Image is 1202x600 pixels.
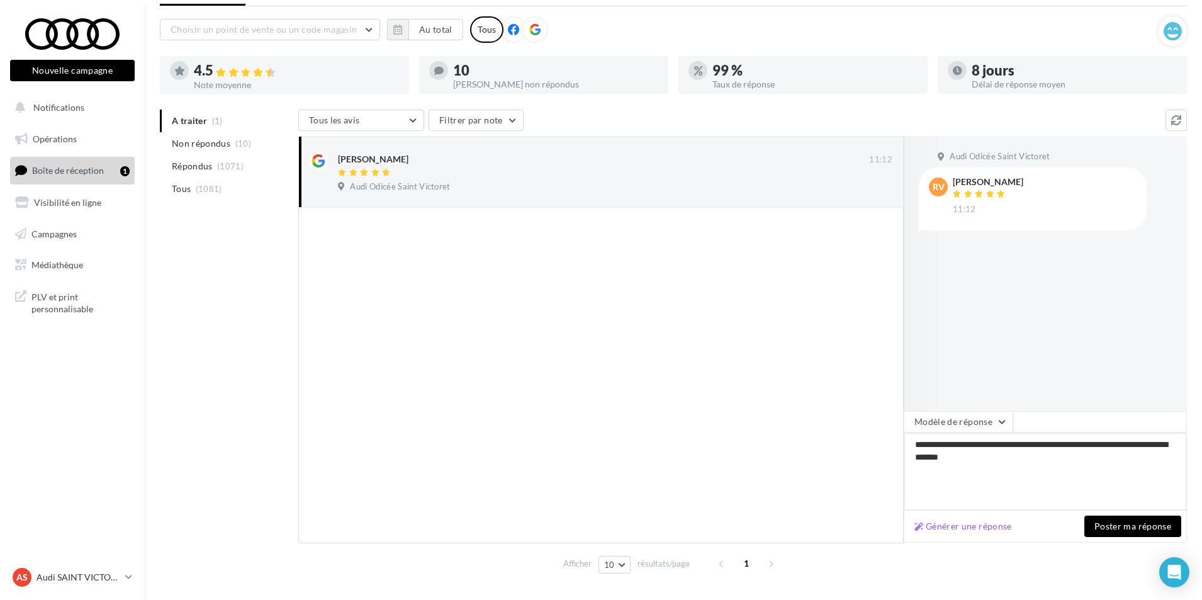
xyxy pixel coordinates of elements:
a: Campagnes [8,221,137,247]
button: Tous les avis [298,110,424,131]
span: 11:12 [869,154,892,166]
span: Choisir un point de vente ou un code magasin [171,24,357,35]
div: 8 jours [972,64,1177,77]
button: Poster ma réponse [1084,516,1181,537]
span: Campagnes [31,228,77,239]
button: Choisir un point de vente ou un code magasin [160,19,380,40]
span: Audi Odicée Saint Victoret [950,151,1050,162]
a: Médiathèque [8,252,137,278]
span: Notifications [33,102,84,113]
button: Au total [387,19,463,40]
p: Audi SAINT VICTORET [37,571,120,584]
span: Tous [172,183,191,195]
span: résultats/page [638,558,690,570]
span: Répondus [172,160,213,173]
span: Audi Odicée Saint Victoret [350,181,450,193]
button: Filtrer par note [429,110,524,131]
span: 10 [604,560,615,570]
a: Boîte de réception1 [8,157,137,184]
div: [PERSON_NAME] [953,178,1023,186]
span: RV [933,181,945,193]
a: AS Audi SAINT VICTORET [10,565,135,589]
div: Open Intercom Messenger [1159,557,1189,587]
button: Générer une réponse [909,519,1017,534]
div: [PERSON_NAME] [338,153,408,166]
span: Afficher [563,558,592,570]
div: Tous [470,16,503,43]
div: 10 [453,64,658,77]
div: Délai de réponse moyen [972,80,1177,89]
span: 1 [736,553,756,574]
span: AS [16,571,28,584]
span: (1071) [217,161,244,171]
span: 11:12 [953,204,976,215]
button: 10 [598,556,631,574]
div: [PERSON_NAME] non répondus [453,80,658,89]
span: Opérations [33,133,77,144]
span: PLV et print personnalisable [31,288,130,315]
span: (1081) [196,184,222,194]
span: Visibilité en ligne [34,197,101,208]
a: Visibilité en ligne [8,190,137,216]
div: 4.5 [194,64,399,78]
button: Modèle de réponse [904,411,1013,433]
div: Note moyenne [194,81,399,89]
span: Médiathèque [31,259,83,270]
button: Au total [408,19,463,40]
span: Boîte de réception [32,165,104,176]
div: 1 [120,166,130,176]
span: Non répondus [172,137,230,150]
span: (10) [235,139,251,149]
button: Nouvelle campagne [10,60,135,81]
div: Taux de réponse [712,80,918,89]
div: 99 % [712,64,918,77]
button: Notifications [8,94,132,121]
span: Tous les avis [309,115,360,125]
a: PLV et print personnalisable [8,283,137,320]
a: Opérations [8,126,137,152]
